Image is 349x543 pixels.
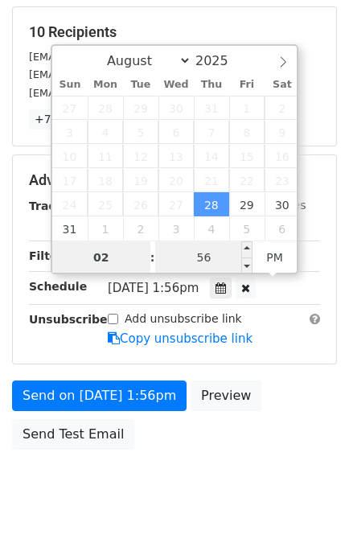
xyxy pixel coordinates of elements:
a: Send on [DATE] 1:56pm [12,381,187,411]
iframe: Chat Widget [269,466,349,543]
span: September 2, 2025 [123,216,158,241]
span: August 20, 2025 [158,168,194,192]
span: August 29, 2025 [229,192,265,216]
strong: Unsubscribe [29,313,108,326]
span: July 31, 2025 [194,96,229,120]
span: August 13, 2025 [158,144,194,168]
span: August 5, 2025 [123,120,158,144]
input: Hour [52,241,150,274]
span: Mon [88,80,123,90]
span: August 27, 2025 [158,192,194,216]
span: July 27, 2025 [52,96,88,120]
span: September 5, 2025 [229,216,265,241]
small: [EMAIL_ADDRESS][DOMAIN_NAME] [29,51,208,63]
span: August 24, 2025 [52,192,88,216]
span: August 30, 2025 [265,192,300,216]
strong: Filters [29,249,70,262]
span: August 6, 2025 [158,120,194,144]
span: Click to toggle [253,241,297,274]
span: : [150,241,155,274]
span: September 3, 2025 [158,216,194,241]
input: Minute [155,241,253,274]
span: August 15, 2025 [229,144,265,168]
span: August 14, 2025 [194,144,229,168]
span: Thu [194,80,229,90]
span: September 4, 2025 [194,216,229,241]
h5: Advanced [29,171,320,189]
span: September 1, 2025 [88,216,123,241]
span: August 25, 2025 [88,192,123,216]
a: +7 more [29,109,89,130]
span: August 8, 2025 [229,120,265,144]
span: August 12, 2025 [123,144,158,168]
span: August 21, 2025 [194,168,229,192]
span: August 16, 2025 [265,144,300,168]
span: Sat [265,80,300,90]
span: August 23, 2025 [265,168,300,192]
span: August 28, 2025 [194,192,229,216]
span: August 26, 2025 [123,192,158,216]
span: August 1, 2025 [229,96,265,120]
label: Add unsubscribe link [125,311,242,327]
span: July 29, 2025 [123,96,158,120]
a: Copy unsubscribe link [108,331,253,346]
span: Wed [158,80,194,90]
strong: Schedule [29,280,87,293]
span: August 19, 2025 [123,168,158,192]
span: August 11, 2025 [88,144,123,168]
span: July 30, 2025 [158,96,194,120]
span: Sun [52,80,88,90]
span: August 22, 2025 [229,168,265,192]
strong: Tracking [29,200,83,212]
span: August 4, 2025 [88,120,123,144]
h5: 10 Recipients [29,23,320,41]
span: August 18, 2025 [88,168,123,192]
span: August 2, 2025 [265,96,300,120]
span: August 9, 2025 [265,120,300,144]
span: August 3, 2025 [52,120,88,144]
span: August 7, 2025 [194,120,229,144]
span: August 10, 2025 [52,144,88,168]
a: Send Test Email [12,419,134,450]
span: August 17, 2025 [52,168,88,192]
span: [DATE] 1:56pm [108,281,199,295]
span: August 31, 2025 [52,216,88,241]
small: [EMAIL_ADDRESS][DOMAIN_NAME] [29,68,208,80]
a: Preview [191,381,261,411]
small: [EMAIL_ADDRESS][DOMAIN_NAME] [29,87,208,99]
span: July 28, 2025 [88,96,123,120]
input: Year [191,53,249,68]
span: Fri [229,80,265,90]
span: Tue [123,80,158,90]
span: September 6, 2025 [265,216,300,241]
